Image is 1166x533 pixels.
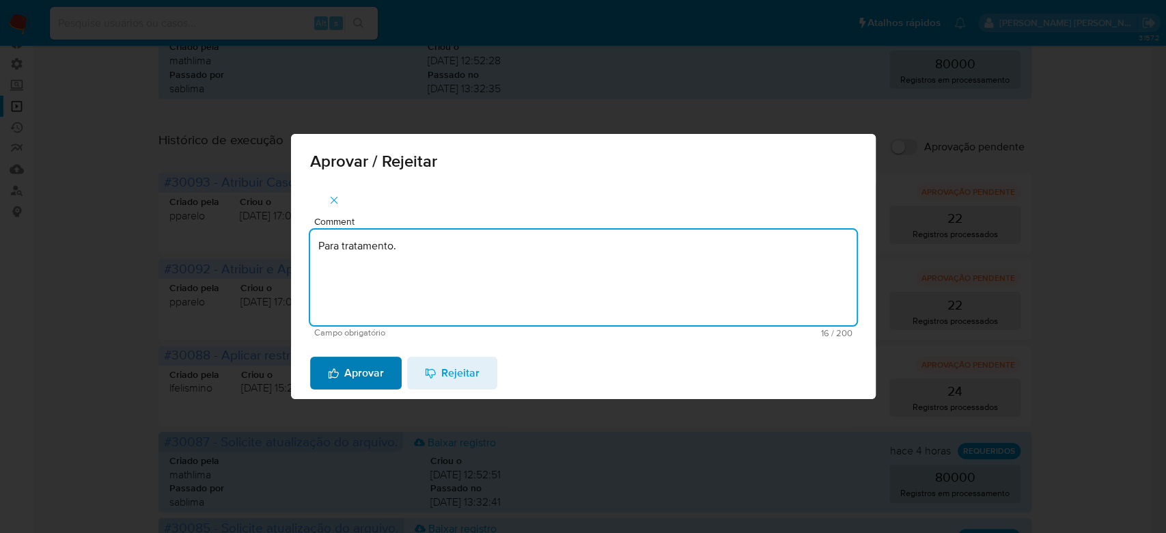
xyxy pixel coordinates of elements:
[328,358,384,388] span: Aprovar
[425,358,480,388] span: Rejeitar
[407,357,497,389] button: Rejeitar
[583,329,852,338] span: Máximo 200 caracteres
[314,217,861,227] span: Comment
[314,328,583,338] span: Campo obrigatório
[310,230,857,325] textarea: Para tratamento.
[310,357,402,389] button: Aprovar
[310,153,857,169] span: Aprovar / Rejeitar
